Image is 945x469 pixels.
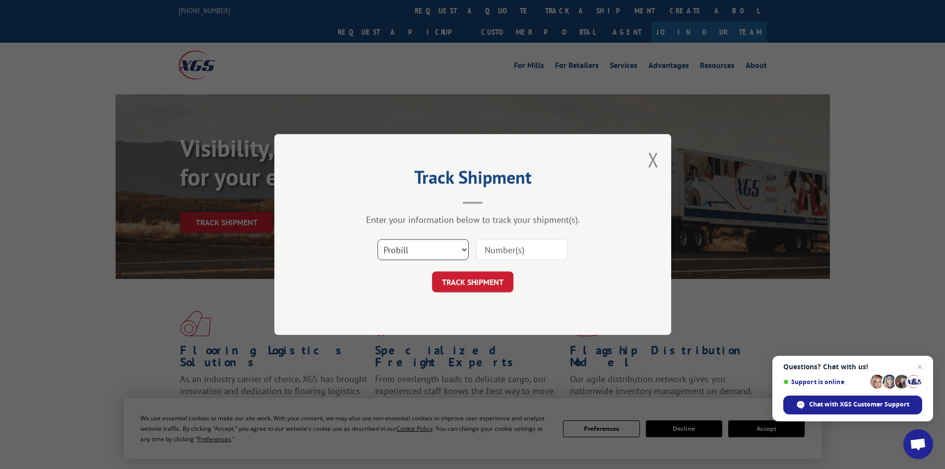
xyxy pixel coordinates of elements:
[783,378,867,386] span: Support is online
[324,214,622,225] div: Enter your information below to track your shipment(s).
[809,400,909,409] span: Chat with XGS Customer Support
[914,361,926,373] span: Close chat
[432,271,513,292] button: TRACK SHIPMENT
[648,146,659,173] button: Close modal
[783,363,922,371] span: Questions? Chat with us!
[324,170,622,189] h2: Track Shipment
[476,239,567,260] input: Number(s)
[903,429,933,459] div: Open chat
[783,396,922,414] div: Chat with XGS Customer Support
